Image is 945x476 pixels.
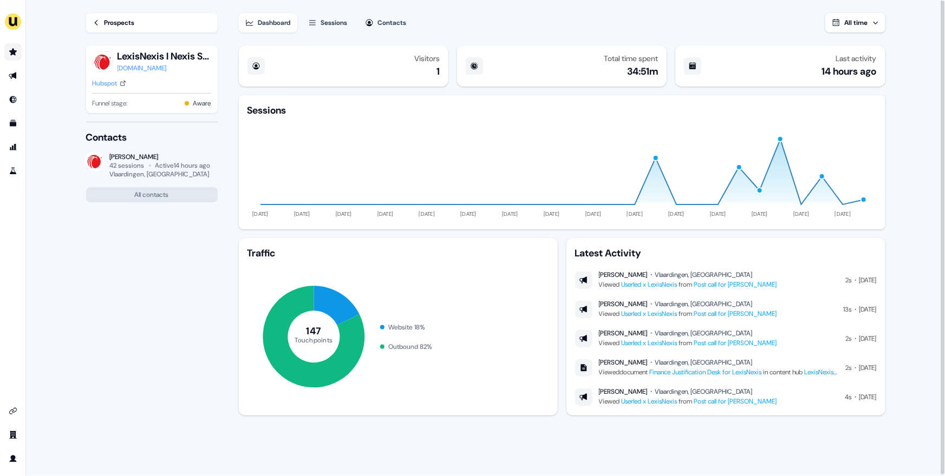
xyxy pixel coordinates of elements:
[585,210,601,217] tspan: [DATE]
[710,210,726,217] tspan: [DATE]
[4,43,22,61] a: Go to prospects
[93,98,128,109] span: Funnel stage:
[599,387,648,396] div: [PERSON_NAME]
[604,54,658,63] div: Total time spent
[845,392,852,402] div: 4s
[859,362,877,373] div: [DATE]
[575,247,877,260] div: Latest Activity
[846,362,852,373] div: 2s
[846,333,852,344] div: 2s
[86,131,218,144] div: Contacts
[4,91,22,108] a: Go to Inbound
[155,161,211,170] div: Active 14 hours ago
[859,392,877,402] div: [DATE]
[118,63,211,74] a: [DOMAIN_NAME]
[118,50,211,63] button: LexisNexis I Nexis Solutions
[655,358,753,367] div: Vlaardingen, [GEOGRAPHIC_DATA]
[419,210,435,217] tspan: [DATE]
[110,161,145,170] div: 42 sessions
[599,270,648,279] div: [PERSON_NAME]
[599,367,839,378] div: Viewed document in content hub
[668,210,685,217] tspan: [DATE]
[294,210,310,217] tspan: [DATE]
[193,98,211,109] button: Aware
[599,338,777,348] div: Viewed from
[793,210,810,217] tspan: [DATE]
[599,329,648,338] div: [PERSON_NAME]
[378,17,407,28] div: Contacts
[694,280,777,289] a: Post call for [PERSON_NAME]
[105,17,135,28] div: Prospects
[859,333,877,344] div: [DATE]
[655,270,753,279] div: Vlaardingen, [GEOGRAPHIC_DATA]
[93,78,126,89] a: Hubspot
[359,13,413,32] button: Contacts
[694,397,777,406] a: Post call for [PERSON_NAME]
[258,17,291,28] div: Dashboard
[4,67,22,84] a: Go to outbound experience
[622,309,677,318] a: Userled x LexisNexis
[822,65,877,78] div: 14 hours ago
[110,170,210,178] div: Vlaardingen, [GEOGRAPHIC_DATA]
[302,13,354,32] button: Sessions
[110,153,211,161] div: [PERSON_NAME]
[252,210,269,217] tspan: [DATE]
[414,54,440,63] div: Visitors
[752,210,768,217] tspan: [DATE]
[859,304,877,315] div: [DATE]
[627,210,643,217] tspan: [DATE]
[694,339,777,347] a: Post call for [PERSON_NAME]
[655,387,753,396] div: Vlaardingen, [GEOGRAPHIC_DATA]
[655,329,753,338] div: Vlaardingen, [GEOGRAPHIC_DATA]
[4,115,22,132] a: Go to templates
[599,279,777,290] div: Viewed from
[321,17,348,28] div: Sessions
[306,325,321,338] tspan: 147
[93,78,118,89] div: Hubspot
[247,104,286,117] div: Sessions
[825,13,885,32] button: All time
[389,322,426,333] div: Website 18 %
[335,210,351,217] tspan: [DATE]
[650,368,762,376] a: Finance Justification Desk for LexisNexis
[622,339,677,347] a: Userled x LexisNexis
[622,397,677,406] a: Userled x LexisNexis
[599,300,648,308] div: [PERSON_NAME]
[655,300,753,308] div: Vlaardingen, [GEOGRAPHIC_DATA]
[599,308,777,319] div: Viewed from
[502,210,518,217] tspan: [DATE]
[835,210,851,217] tspan: [DATE]
[846,275,852,286] div: 2s
[86,13,218,32] a: Prospects
[436,65,440,78] div: 1
[805,368,872,376] a: LexisNexis Finance Deck
[4,450,22,467] a: Go to profile
[377,210,393,217] tspan: [DATE]
[247,247,549,260] div: Traffic
[295,336,333,345] tspan: Touchpoints
[4,162,22,180] a: Go to experiments
[239,13,297,32] button: Dashboard
[4,402,22,420] a: Go to integrations
[4,426,22,444] a: Go to team
[627,65,658,78] div: 34:51m
[599,396,777,407] div: Viewed from
[622,280,677,289] a: Userled x LexisNexis
[844,304,852,315] div: 13s
[845,18,868,27] span: All time
[86,187,218,202] button: All contacts
[694,309,777,318] a: Post call for [PERSON_NAME]
[836,54,877,63] div: Last activity
[599,358,648,367] div: [PERSON_NAME]
[859,275,877,286] div: [DATE]
[4,138,22,156] a: Go to attribution
[544,210,560,217] tspan: [DATE]
[389,341,433,352] div: Outbound 82 %
[460,210,477,217] tspan: [DATE]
